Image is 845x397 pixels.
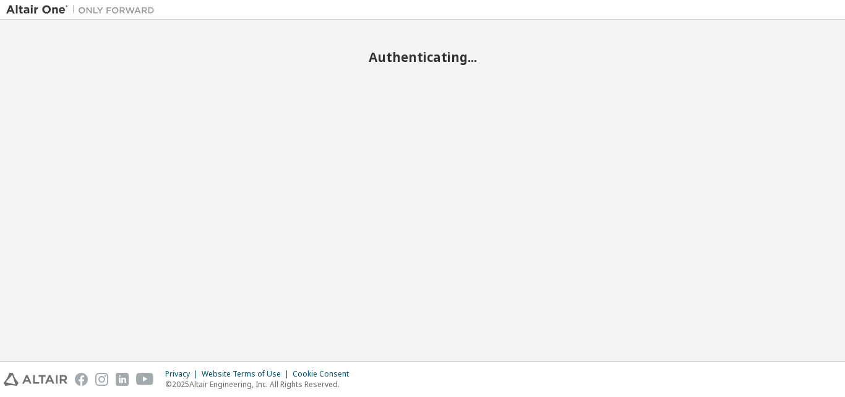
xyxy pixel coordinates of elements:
img: facebook.svg [75,373,88,386]
img: Altair One [6,4,161,16]
h2: Authenticating... [6,49,839,65]
img: youtube.svg [136,373,154,386]
div: Cookie Consent [293,369,356,379]
img: instagram.svg [95,373,108,386]
div: Privacy [165,369,202,379]
p: © 2025 Altair Engineering, Inc. All Rights Reserved. [165,379,356,390]
img: linkedin.svg [116,373,129,386]
div: Website Terms of Use [202,369,293,379]
img: altair_logo.svg [4,373,67,386]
